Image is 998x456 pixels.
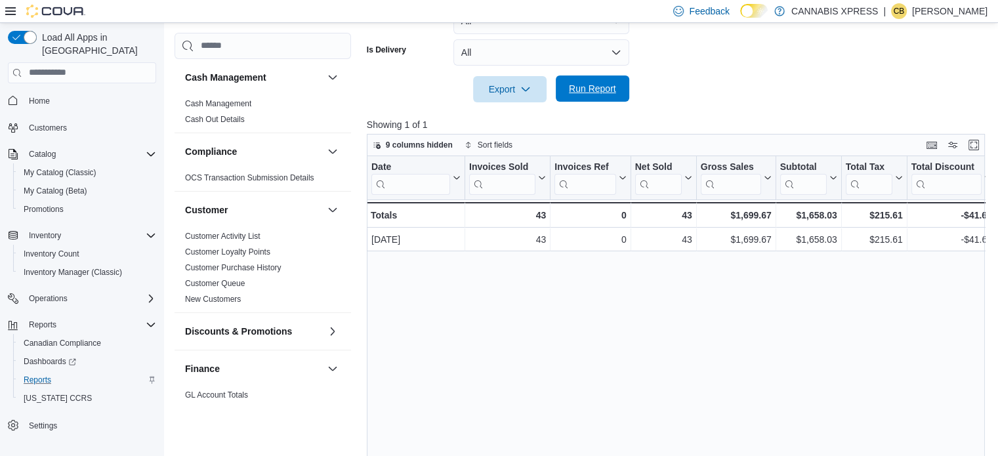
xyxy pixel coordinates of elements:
span: My Catalog (Classic) [18,165,156,180]
span: Promotions [18,201,156,217]
span: Home [24,93,156,109]
a: Cash Out Details [185,115,245,124]
span: Catalog [29,149,56,159]
label: Is Delivery [367,45,406,55]
button: Catalog [24,146,61,162]
span: Customer Activity List [185,231,260,241]
span: Run Report [569,82,616,95]
button: Enter fullscreen [966,137,982,153]
button: Operations [24,291,73,306]
button: Settings [3,415,161,434]
div: Net Sold [634,161,681,194]
a: Customers [24,120,72,136]
div: $215.61 [845,207,902,223]
span: Reports [24,317,156,333]
span: Home [29,96,50,106]
span: Customer Queue [185,278,245,289]
button: Promotions [13,200,161,218]
p: | [883,3,886,19]
div: Subtotal [780,161,826,173]
div: $1,658.03 [780,232,837,247]
button: Run Report [556,75,629,102]
div: Compliance [175,170,351,191]
a: [US_STATE] CCRS [18,390,97,406]
img: Cova [26,5,85,18]
div: Total Tax [845,161,892,173]
div: Gross Sales [700,161,760,194]
div: 0 [554,207,626,223]
button: Gross Sales [700,161,771,194]
button: Net Sold [634,161,692,194]
p: Showing 1 of 1 [367,118,991,131]
div: $1,699.67 [701,232,772,247]
span: My Catalog (Beta) [24,186,87,196]
button: Cash Management [185,71,322,84]
span: Feedback [689,5,729,18]
span: Sort fields [478,140,512,150]
span: Settings [24,417,156,433]
span: Canadian Compliance [24,338,101,348]
button: Customers [3,118,161,137]
h3: Compliance [185,145,237,158]
a: Customer Purchase History [185,263,281,272]
button: Total Tax [845,161,902,194]
div: Date [371,161,450,173]
button: Display options [945,137,961,153]
button: 9 columns hidden [367,137,458,153]
span: Settings [29,421,57,431]
div: Finance [175,387,351,424]
button: Invoices Sold [469,161,546,194]
span: Reports [24,375,51,385]
div: $1,658.03 [780,207,837,223]
div: $1,699.67 [700,207,771,223]
button: Subtotal [780,161,837,194]
span: New Customers [185,294,241,304]
button: Inventory Count [13,245,161,263]
span: Inventory Count [24,249,79,259]
span: Reports [29,320,56,330]
button: Compliance [185,145,322,158]
a: Canadian Compliance [18,335,106,351]
span: Customers [24,119,156,136]
span: Export [481,76,539,102]
button: Catalog [3,145,161,163]
div: -$41.64 [911,232,991,247]
button: Operations [3,289,161,308]
span: Inventory [24,228,156,243]
h3: Discounts & Promotions [185,325,292,338]
a: Cash Management [185,99,251,108]
a: Settings [24,418,62,434]
a: Customer Queue [185,279,245,288]
div: 0 [554,232,626,247]
button: Compliance [325,144,341,159]
button: Reports [13,371,161,389]
a: My Catalog (Beta) [18,183,93,199]
span: [US_STATE] CCRS [24,393,92,404]
div: Gross Sales [700,161,760,173]
button: Canadian Compliance [13,334,161,352]
span: My Catalog (Beta) [18,183,156,199]
div: 43 [635,232,692,247]
span: Operations [24,291,156,306]
button: Home [3,91,161,110]
div: Date [371,161,450,194]
div: 43 [634,207,692,223]
span: Inventory Manager (Classic) [24,267,122,278]
h3: Finance [185,362,220,375]
a: Customer Activity List [185,232,260,241]
span: Catalog [24,146,156,162]
button: Keyboard shortcuts [924,137,940,153]
div: Cash Management [175,96,351,133]
a: New Customers [185,295,241,304]
button: Finance [185,362,322,375]
span: CB [894,3,905,19]
div: Total Tax [845,161,892,194]
a: Inventory Count [18,246,85,262]
span: Canadian Compliance [18,335,156,351]
span: Dashboards [24,356,76,367]
a: Customer Loyalty Points [185,247,270,257]
button: Inventory [3,226,161,245]
button: Invoices Ref [554,161,626,194]
div: -$41.64 [911,207,991,223]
